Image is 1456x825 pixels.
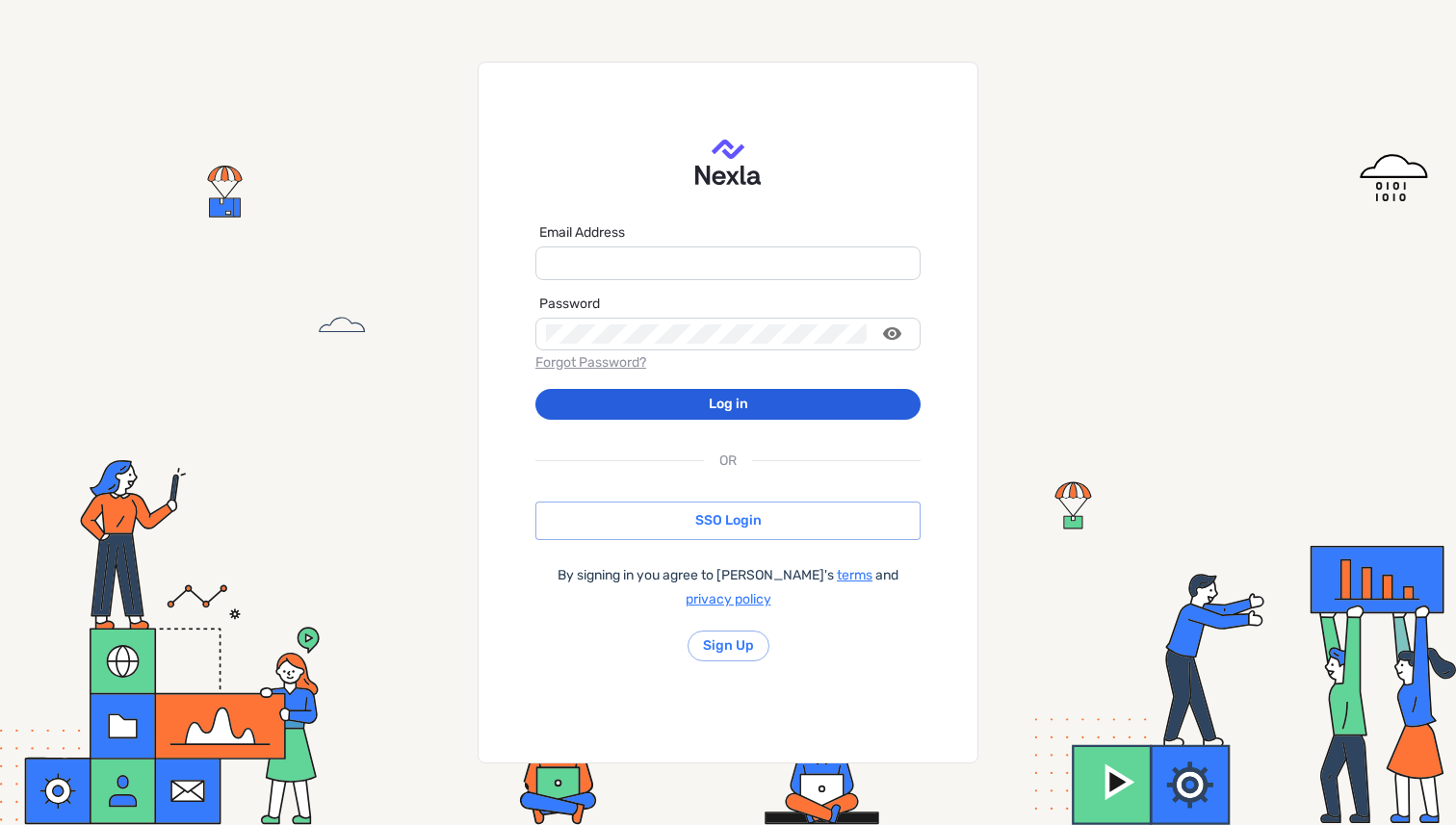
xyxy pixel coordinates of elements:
button: Log in [535,389,921,420]
img: logo [695,140,760,185]
label: Password [539,295,600,314]
label: Email Address [539,223,625,243]
div: SSO Login [535,502,921,540]
a: Sign Up [703,636,754,656]
a: Forgot Password? [535,354,646,371]
span: OR [719,449,737,473]
button: Sign Up [688,631,769,661]
a: privacy policy [686,591,771,607]
a: terms [837,567,872,583]
div: By signing in you agree to [PERSON_NAME]'s and [535,563,921,611]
